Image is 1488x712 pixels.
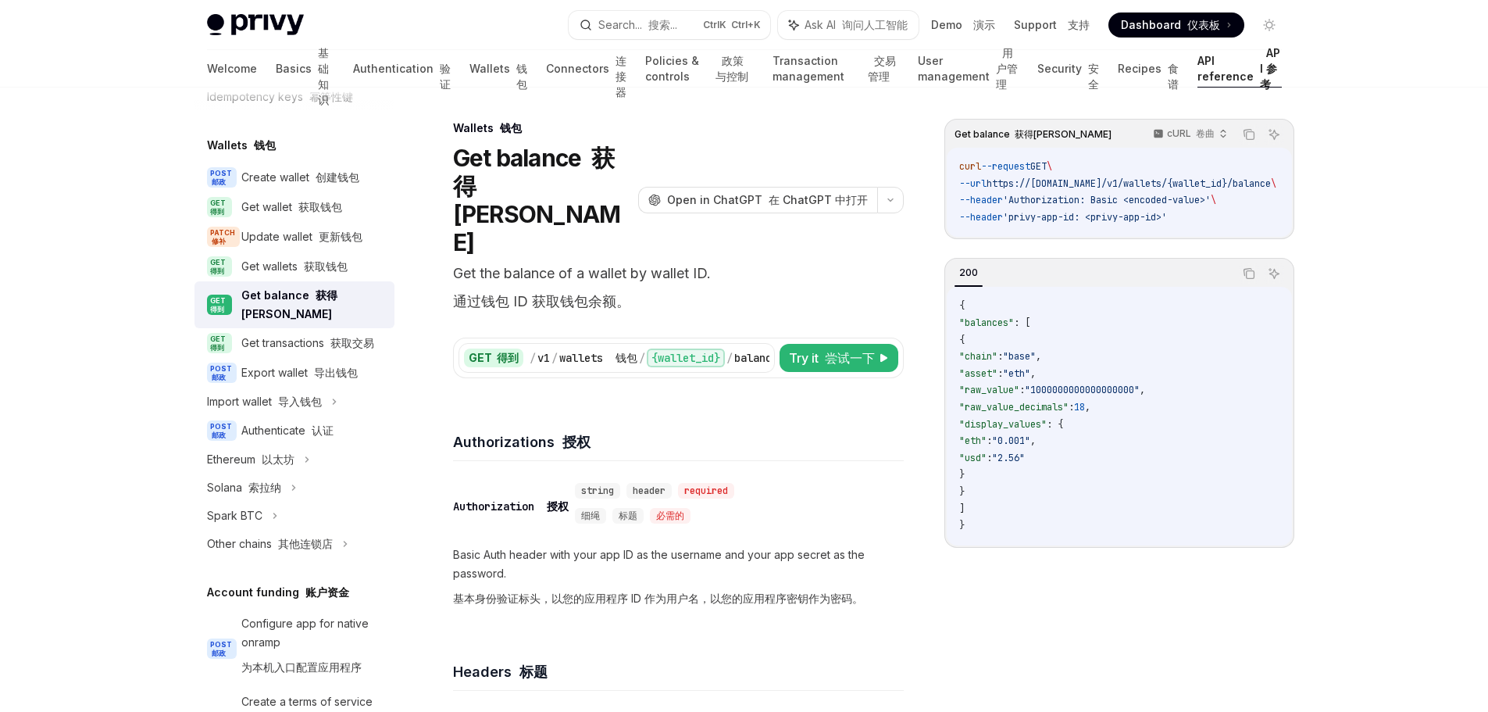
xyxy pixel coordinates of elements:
[1036,350,1041,363] span: ,
[868,54,896,83] font: 交易管理
[262,453,294,466] font: 以太坊
[194,358,394,388] a: POST 邮政Export wallet 导出钱包
[959,485,965,498] span: }
[918,50,1019,88] a: User management 用户管理
[647,349,725,367] div: {wallet_id}
[1118,50,1179,88] a: Recipes 食谱
[194,192,394,222] a: GET 得到Get wallet 获取钱包
[546,50,626,88] a: Connectors 连接器
[207,363,237,383] span: POST
[278,537,333,550] font: 其他连锁店
[1211,194,1216,206] span: \
[562,434,591,450] font: 授权
[194,163,394,192] a: POST 邮政Create wallet 创建钱包
[194,222,394,252] a: PATCH 修补Update wallet 更新钱包
[1069,401,1074,413] span: :
[276,50,335,88] a: Basics 基础知识
[959,350,997,363] span: "chain"
[959,177,987,190] span: --url
[1037,50,1099,88] a: Security 安全
[500,121,522,134] font: 钱包
[254,138,276,152] font: 钱包
[645,50,754,88] a: Policies & controls 政策与控制
[842,18,908,31] font: 询问人工智能
[212,373,226,381] font: 邮政
[1108,13,1244,38] a: Dashboard 仪表板
[207,197,232,217] span: GET
[207,14,304,36] img: light logo
[959,468,965,481] span: }
[207,333,232,353] span: GET
[1047,418,1063,431] span: : {
[780,344,898,372] button: Try it 尝试一下
[992,452,1025,464] span: "2.56"
[207,295,232,315] span: GET
[241,288,337,320] font: 获得[PERSON_NAME]
[241,198,342,216] div: Get wallet
[453,431,904,453] h4: Authorizations
[1019,384,1025,396] span: :
[650,508,690,524] div: 必需的
[731,19,761,30] font: Ctrl+K
[453,293,630,309] font: 通过钱包 ID 获取钱包余额。
[316,170,359,184] font: 创建钱包
[1197,50,1282,88] a: API reference API 参考
[453,592,863,605] font: 基本身份验证标头，以您的应用程序 ID 作为用户名，以您的应用程序密钥作为密码。
[789,349,875,367] span: Try it
[959,503,965,515] span: ]
[319,230,362,243] font: 更新钱包
[330,336,374,349] font: 获取交易
[207,506,262,525] div: Spark BTC
[241,334,374,352] div: Get transactions
[241,168,359,187] div: Create wallet
[633,485,665,497] span: header
[547,499,569,513] font: 授权
[1121,17,1220,33] span: Dashboard
[1260,46,1280,91] font: API 参考
[241,257,348,276] div: Get wallets
[194,416,394,445] a: POST 邮政Authenticate 认证
[207,167,237,188] span: POST
[1239,263,1259,284] button: Copy the contents from the code block
[955,128,1112,141] span: Get balance
[959,452,987,464] span: "usd"
[248,481,281,494] font: 索拉纳
[1014,317,1030,329] span: : [
[278,395,322,408] font: 导入钱包
[959,334,965,346] span: {
[703,19,761,31] span: Ctrl K
[678,483,734,499] div: required
[194,328,394,358] a: GET 得到Get transactions 获取交易
[616,54,626,98] font: 连接器
[453,661,904,682] h4: Headers
[992,435,1030,447] span: "0.001"
[312,424,334,437] font: 认证
[959,367,997,380] span: "asset"
[805,17,908,33] span: Ask AI
[210,343,224,352] font: 得到
[715,54,748,83] font: 政策与控制
[207,639,237,659] span: POST
[959,317,1014,329] span: "balances"
[194,281,394,328] a: GET 得到Get balance 获得[PERSON_NAME]
[241,286,385,324] div: Get balance
[207,392,322,411] div: Import wallet
[453,144,621,256] font: 获得[PERSON_NAME]
[353,50,451,88] a: Authentication 验证
[825,350,875,366] font: 尝试一下
[207,535,333,553] div: Other chains
[241,227,362,246] div: Update wallet
[1257,13,1282,38] button: Toggle dark mode
[453,546,904,614] p: Basic Auth header with your app ID as the username and your app secret as the password.
[194,610,394,688] a: POST 邮政Configure app for native onramp为本机入口配置应用程序
[207,227,240,247] span: PATCH
[210,305,224,313] font: 得到
[1030,435,1036,447] span: ,
[959,160,981,173] span: curl
[955,263,983,282] div: 200
[1264,124,1284,145] button: Ask AI
[959,418,1047,431] span: "display_values"
[1030,367,1036,380] span: ,
[997,350,1003,363] span: :
[212,649,226,657] font: 邮政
